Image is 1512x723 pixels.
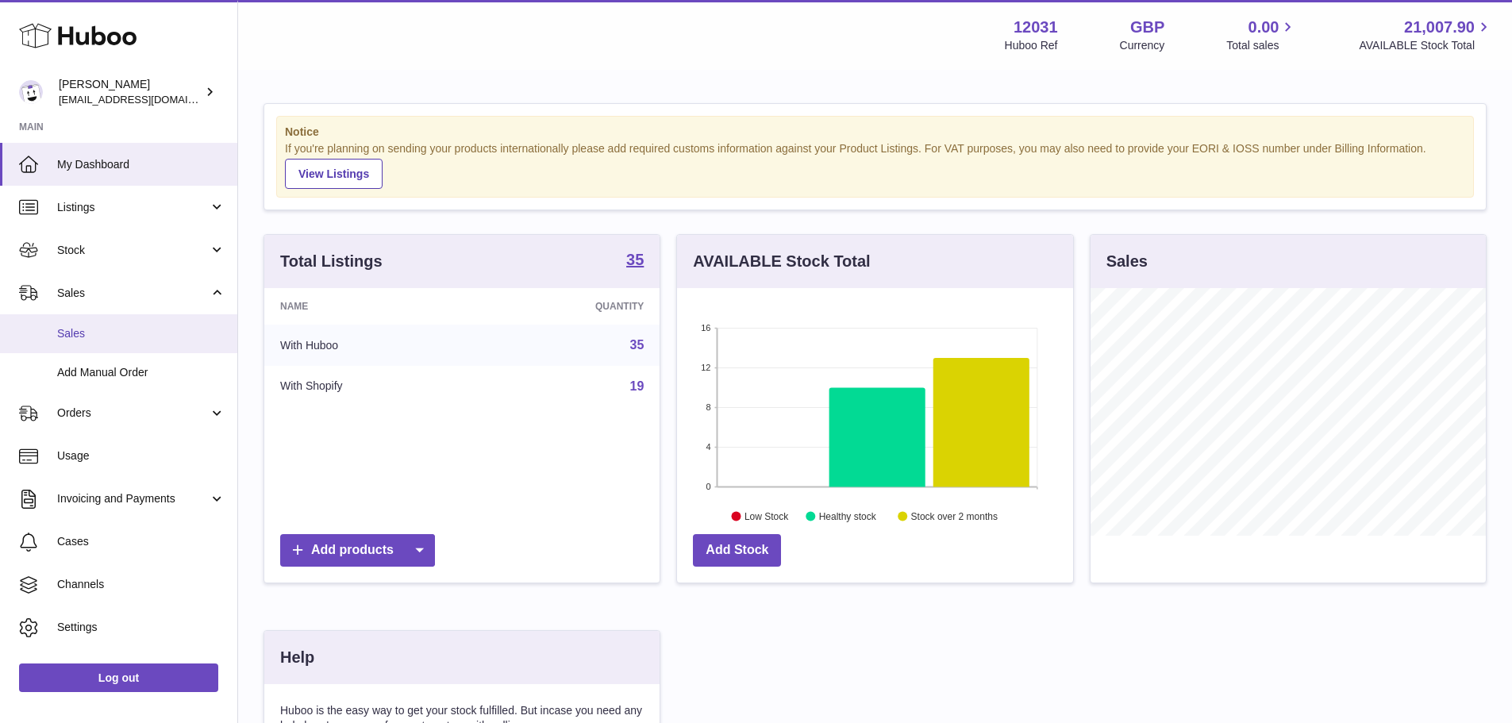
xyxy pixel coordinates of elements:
span: Channels [57,577,225,592]
span: [EMAIL_ADDRESS][DOMAIN_NAME] [59,93,233,106]
span: Invoicing and Payments [57,491,209,506]
a: 21,007.90 AVAILABLE Stock Total [1359,17,1493,53]
text: 8 [706,402,711,412]
span: Usage [57,448,225,463]
img: internalAdmin-12031@internal.huboo.com [19,80,43,104]
span: My Dashboard [57,157,225,172]
h3: Sales [1106,251,1148,272]
span: Listings [57,200,209,215]
a: 0.00 Total sales [1226,17,1297,53]
div: [PERSON_NAME] [59,77,202,107]
td: With Huboo [264,325,478,366]
a: View Listings [285,159,383,189]
a: 35 [630,338,644,352]
span: Sales [57,326,225,341]
text: 4 [706,442,711,452]
a: Log out [19,663,218,692]
text: 0 [706,482,711,491]
text: 12 [702,363,711,372]
text: Low Stock [744,510,789,521]
text: 16 [702,323,711,333]
span: Stock [57,243,209,258]
strong: Notice [285,125,1465,140]
strong: 35 [626,252,644,267]
span: Orders [57,406,209,421]
strong: 12031 [1014,17,1058,38]
th: Quantity [478,288,660,325]
span: 21,007.90 [1404,17,1475,38]
text: Healthy stock [819,510,877,521]
span: 0.00 [1248,17,1279,38]
div: Huboo Ref [1005,38,1058,53]
div: Currency [1120,38,1165,53]
h3: AVAILABLE Stock Total [693,251,870,272]
h3: Help [280,647,314,668]
span: Sales [57,286,209,301]
span: AVAILABLE Stock Total [1359,38,1493,53]
a: 35 [626,252,644,271]
td: With Shopify [264,366,478,407]
span: Cases [57,534,225,549]
a: 19 [630,379,644,393]
th: Name [264,288,478,325]
span: Settings [57,620,225,635]
text: Stock over 2 months [911,510,998,521]
strong: GBP [1130,17,1164,38]
span: Add Manual Order [57,365,225,380]
span: Total sales [1226,38,1297,53]
div: If you're planning on sending your products internationally please add required customs informati... [285,141,1465,189]
h3: Total Listings [280,251,383,272]
a: Add Stock [693,534,781,567]
a: Add products [280,534,435,567]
